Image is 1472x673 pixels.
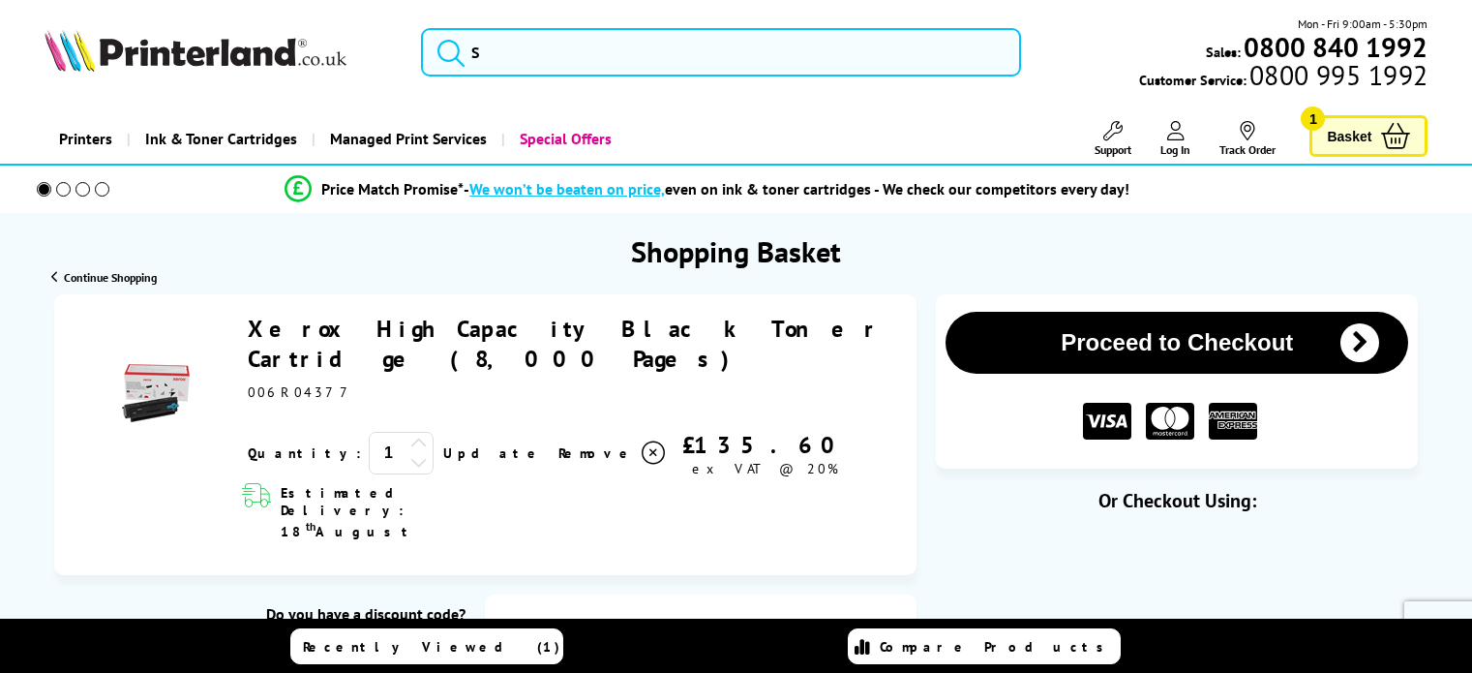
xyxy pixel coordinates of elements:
a: Ink & Toner Cartridges [127,114,312,164]
div: - even on ink & toner cartridges - We check our competitors every day! [464,179,1129,199]
span: Support [1095,142,1131,157]
span: Recently Viewed (1) [303,638,560,656]
span: Price Match Promise* [321,179,464,199]
sup: th [306,519,315,534]
span: Mon - Fri 9:00am - 5:30pm [1298,15,1427,33]
span: Customer Service: [1139,66,1427,89]
span: We won’t be beaten on price, [469,179,665,199]
span: Continue Shopping [64,270,157,285]
a: Special Offers [501,114,626,164]
input: S [421,28,1021,76]
div: £135.60 [668,430,862,460]
a: Track Order [1219,121,1276,157]
a: Compare Products [848,628,1121,664]
a: Recently Viewed (1) [290,628,563,664]
li: modal_Promise [10,172,1404,206]
a: 0800 840 1992 [1241,38,1427,56]
img: VISA [1083,403,1131,441]
span: Sales: [1206,43,1241,61]
div: Do you have a discount code? [164,604,466,624]
div: Or Checkout Using: [936,488,1418,513]
span: Basket [1327,123,1371,149]
b: 0800 840 1992 [1244,29,1427,65]
a: Continue Shopping [51,270,157,285]
a: Update [443,444,543,462]
span: ex VAT @ 20% [692,460,838,477]
a: Printers [45,114,127,164]
span: 006R04377 [248,383,354,401]
a: Printerland Logo [45,29,397,76]
a: Delete item from your basket [558,439,668,468]
a: Log In [1160,121,1190,157]
img: American Express [1209,403,1257,441]
div: Sub Total: [524,614,711,644]
span: 0800 995 1992 [1247,66,1427,84]
iframe: PayPal [983,544,1370,588]
a: Basket 1 [1309,115,1427,157]
span: Log In [1160,142,1190,157]
h1: Shopping Basket [631,232,841,270]
span: Estimated Delivery: 18 August [281,484,507,540]
button: Proceed to Checkout [946,312,1408,374]
div: £135.60 [711,614,878,644]
span: Compare Products [880,638,1114,656]
span: Ink & Toner Cartridges [145,114,297,164]
span: Quantity: [248,444,361,462]
img: Xerox High Capacity Black Toner Cartridge (8,000 Pages) [122,359,190,427]
span: Remove [558,444,635,462]
a: Xerox High Capacity Black Toner Cartridge (8,000 Pages) [248,314,881,374]
a: Managed Print Services [312,114,501,164]
span: 1 [1301,107,1325,131]
img: MASTER CARD [1146,403,1194,441]
img: Printerland Logo [45,29,346,72]
a: Support [1095,121,1131,157]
